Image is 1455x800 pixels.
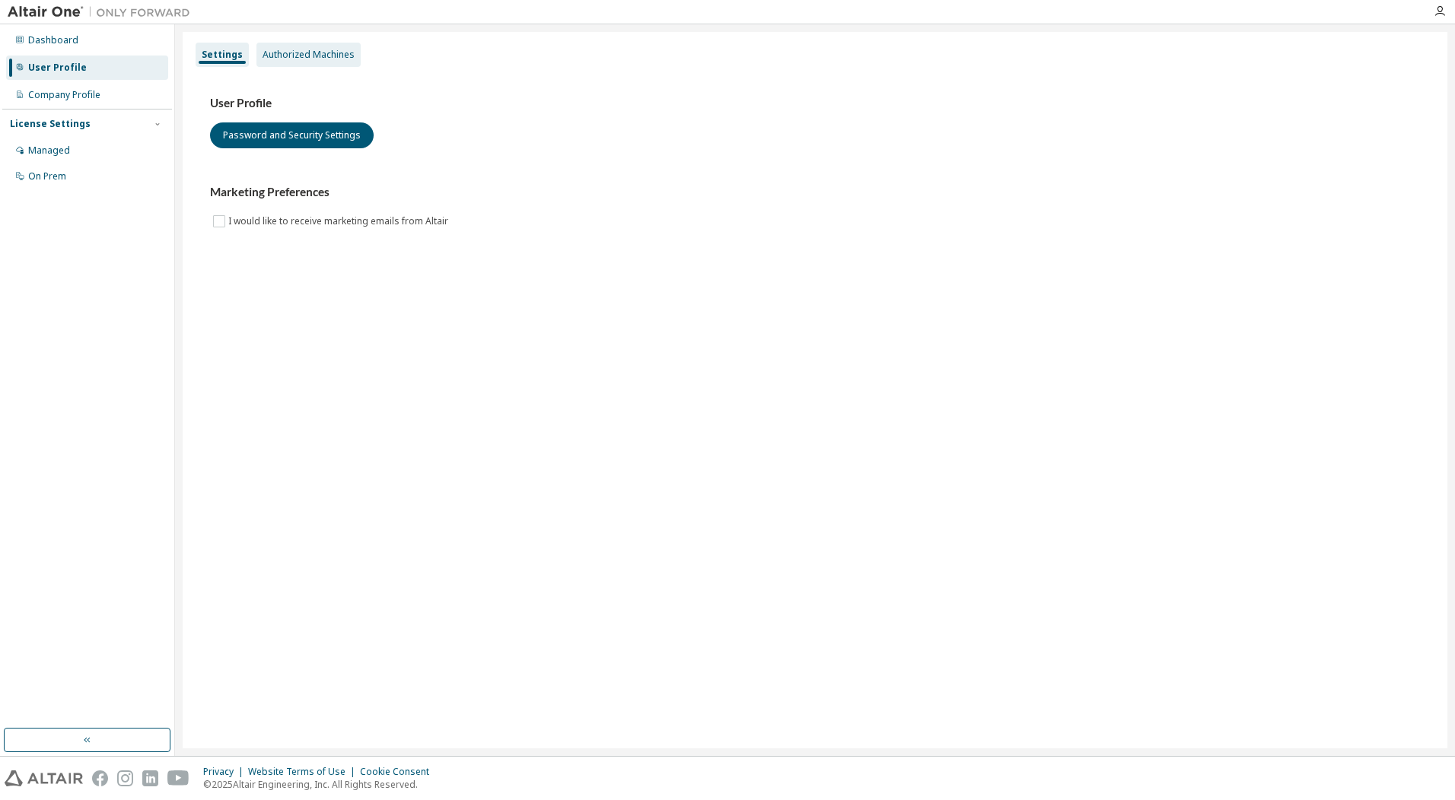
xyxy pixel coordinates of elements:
[28,170,66,183] div: On Prem
[210,122,374,148] button: Password and Security Settings
[210,185,1420,200] h3: Marketing Preferences
[263,49,355,61] div: Authorized Machines
[28,144,70,157] div: Managed
[28,34,78,46] div: Dashboard
[228,212,451,230] label: I would like to receive marketing emails from Altair
[8,5,198,20] img: Altair One
[28,89,100,101] div: Company Profile
[5,770,83,786] img: altair_logo.svg
[210,96,1420,111] h3: User Profile
[203,766,248,778] div: Privacy
[92,770,108,786] img: facebook.svg
[28,62,87,74] div: User Profile
[202,49,243,61] div: Settings
[360,766,438,778] div: Cookie Consent
[167,770,189,786] img: youtube.svg
[142,770,158,786] img: linkedin.svg
[203,778,438,791] p: © 2025 Altair Engineering, Inc. All Rights Reserved.
[117,770,133,786] img: instagram.svg
[10,118,91,130] div: License Settings
[248,766,360,778] div: Website Terms of Use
